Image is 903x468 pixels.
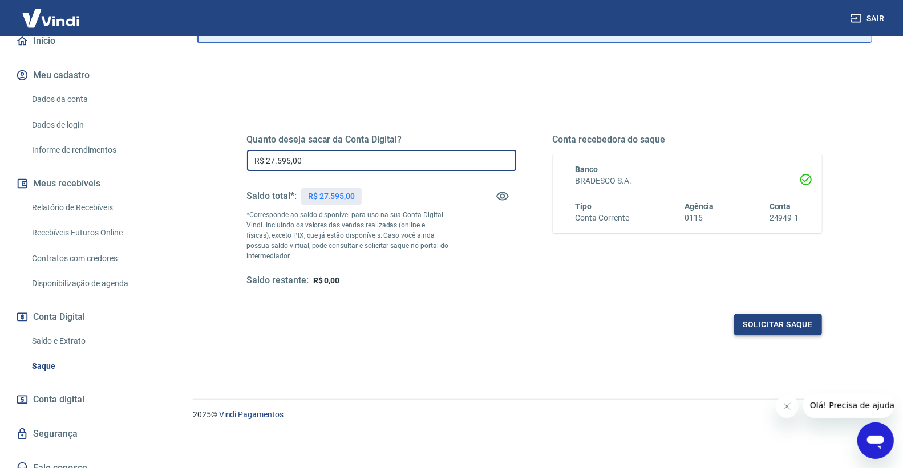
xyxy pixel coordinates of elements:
[848,8,889,29] button: Sair
[247,210,449,261] p: *Corresponde ao saldo disponível para uso na sua Conta Digital Vindi. Incluindo os valores das ve...
[14,387,157,412] a: Conta digital
[770,202,791,211] span: Conta
[734,314,822,335] button: Solicitar saque
[193,409,876,421] p: 2025 ©
[776,395,799,418] iframe: Fechar mensagem
[14,63,157,88] button: Meu cadastro
[14,421,157,446] a: Segurança
[33,392,84,408] span: Conta digital
[14,304,157,329] button: Conta Digital
[247,190,297,202] h5: Saldo total*:
[7,8,96,17] span: Olá! Precisa de ajuda?
[576,165,598,174] span: Banco
[313,276,340,285] span: R$ 0,00
[27,355,157,378] a: Saque
[219,410,284,419] a: Vindi Pagamentos
[247,275,309,287] h5: Saldo restante:
[553,134,822,145] h5: Conta recebedora do saque
[857,422,894,459] iframe: Botão para abrir a janela de mensagens
[685,202,714,211] span: Agência
[27,329,157,353] a: Saldo e Extrato
[247,134,516,145] h5: Quanto deseja sacar da Conta Digital?
[576,212,629,224] h6: Conta Corrente
[308,190,355,202] p: R$ 27.595,00
[14,29,157,54] a: Início
[576,175,799,187] h6: BRADESCO S.A.
[27,139,157,162] a: Informe de rendimentos
[27,272,157,295] a: Disponibilização de agenda
[27,113,157,137] a: Dados de login
[27,196,157,219] a: Relatório de Recebíveis
[14,1,88,35] img: Vindi
[576,202,592,211] span: Tipo
[770,212,799,224] h6: 24949-1
[27,247,157,270] a: Contratos com credores
[685,212,714,224] h6: 0115
[14,171,157,196] button: Meus recebíveis
[803,393,894,418] iframe: Mensagem da empresa
[27,221,157,245] a: Recebíveis Futuros Online
[27,88,157,111] a: Dados da conta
